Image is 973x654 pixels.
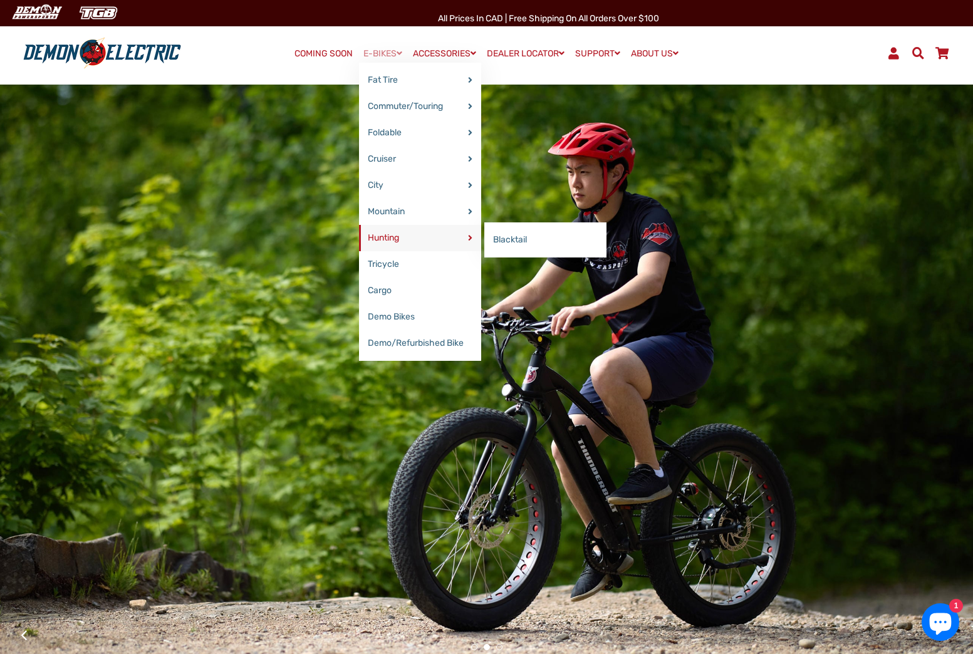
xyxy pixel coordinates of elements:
img: Demon Electric [6,3,66,23]
button: 2 of 3 [484,644,490,650]
span: All Prices in CAD | Free shipping on all orders over $100 [438,13,659,24]
a: Hunting [359,225,481,251]
img: TGB Canada [73,3,124,23]
a: COMING SOON [290,45,357,63]
img: Demon Electric logo [19,37,185,70]
a: DEALER LOCATOR [482,44,569,63]
a: ABOUT US [627,44,683,63]
button: 1 of 3 [471,644,477,650]
a: Foldable [359,120,481,146]
button: 3 of 3 [496,644,502,650]
inbox-online-store-chat: Shopify online store chat [918,603,963,644]
a: Cruiser [359,146,481,172]
a: Commuter/Touring [359,93,481,120]
a: Fat Tire [359,67,481,93]
a: E-BIKES [359,44,407,63]
a: Cargo [359,278,481,304]
a: Demo Bikes [359,304,481,330]
a: Blacktail [484,227,606,253]
a: Mountain [359,199,481,225]
a: Demo/Refurbished Bike [359,330,481,356]
a: ACCESSORIES [408,44,481,63]
a: City [359,172,481,199]
a: SUPPORT [571,44,625,63]
a: Tricycle [359,251,481,278]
